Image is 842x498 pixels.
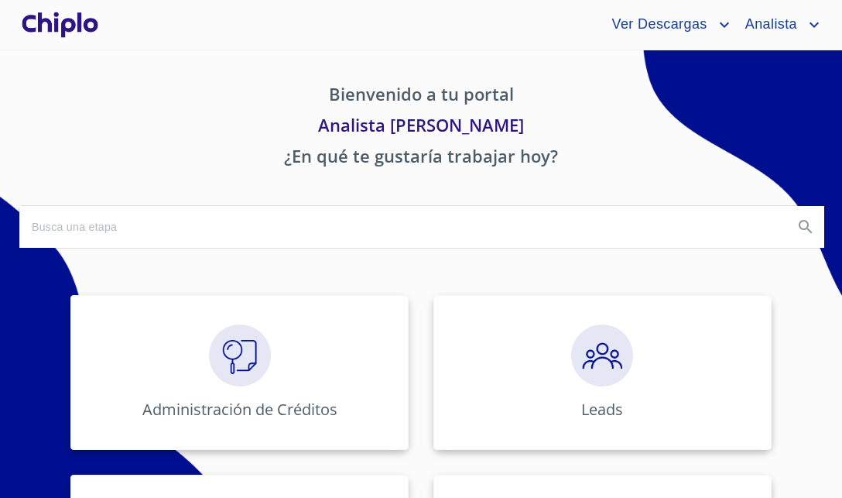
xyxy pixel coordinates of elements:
img: megaClickVerifiacion.png [209,325,271,386]
img: megaClickPrecalificacion.png [571,325,633,386]
p: Administración de Créditos [142,399,337,420]
span: Ver Descargas [600,12,714,37]
button: account of current user [600,12,733,37]
p: Leads [581,399,623,420]
span: Analista [734,12,805,37]
button: account of current user [734,12,823,37]
input: search [19,206,781,248]
p: Analista [PERSON_NAME] [19,112,823,143]
button: Search [787,208,824,246]
p: ¿En qué te gustaría trabajar hoy? [19,143,823,174]
p: Bienvenido a tu portal [19,81,823,112]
